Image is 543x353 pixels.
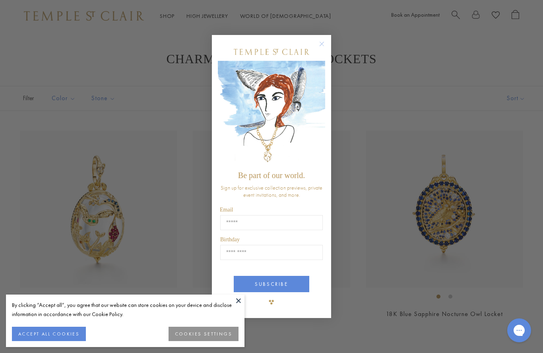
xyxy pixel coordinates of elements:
[238,171,305,180] span: Be part of our world.
[220,215,323,230] input: Email
[234,49,309,55] img: Temple St. Clair
[12,327,86,341] button: ACCEPT ALL COOKIES
[218,61,325,167] img: c4a9eb12-d91a-4d4a-8ee0-386386f4f338.jpeg
[220,237,240,242] span: Birthday
[220,207,233,213] span: Email
[221,184,322,198] span: Sign up for exclusive collection previews, private event invitations, and more.
[503,316,535,345] iframe: Gorgias live chat messenger
[234,276,309,292] button: SUBSCRIBE
[169,327,239,341] button: COOKIES SETTINGS
[321,43,331,53] button: Close dialog
[12,301,239,319] div: By clicking “Accept all”, you agree that our website can store cookies on your device and disclos...
[264,294,279,310] img: TSC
